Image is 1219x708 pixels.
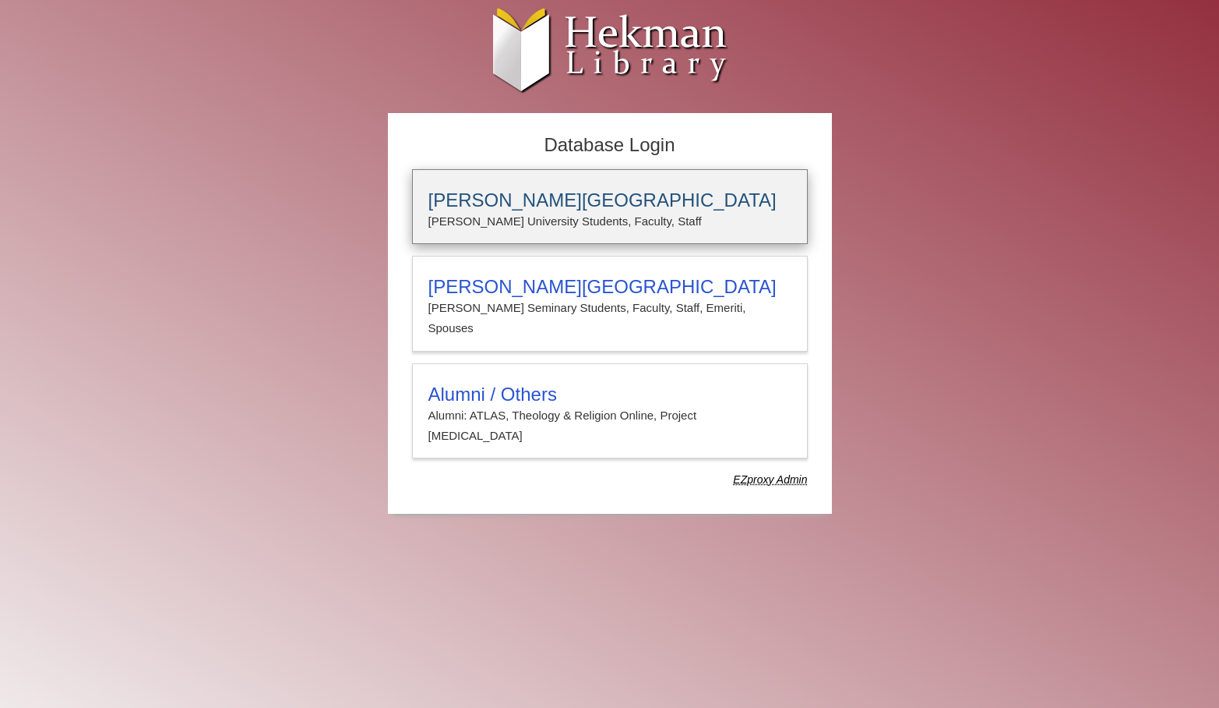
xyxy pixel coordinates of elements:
[412,256,808,352] a: [PERSON_NAME][GEOGRAPHIC_DATA][PERSON_NAME] Seminary Students, Faculty, Staff, Emeriti, Spouses
[428,298,791,339] p: [PERSON_NAME] Seminary Students, Faculty, Staff, Emeriti, Spouses
[428,405,791,447] p: Alumni: ATLAS, Theology & Religion Online, Project [MEDICAL_DATA]
[733,473,807,486] dfn: Use Alumni login
[428,384,791,405] h3: Alumni / Others
[428,276,791,298] h3: [PERSON_NAME][GEOGRAPHIC_DATA]
[428,189,791,211] h3: [PERSON_NAME][GEOGRAPHIC_DATA]
[428,211,791,232] p: [PERSON_NAME] University Students, Faculty, Staff
[404,129,816,161] h2: Database Login
[428,384,791,447] summary: Alumni / OthersAlumni: ATLAS, Theology & Religion Online, Project [MEDICAL_DATA]
[412,169,808,244] a: [PERSON_NAME][GEOGRAPHIC_DATA][PERSON_NAME] University Students, Faculty, Staff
